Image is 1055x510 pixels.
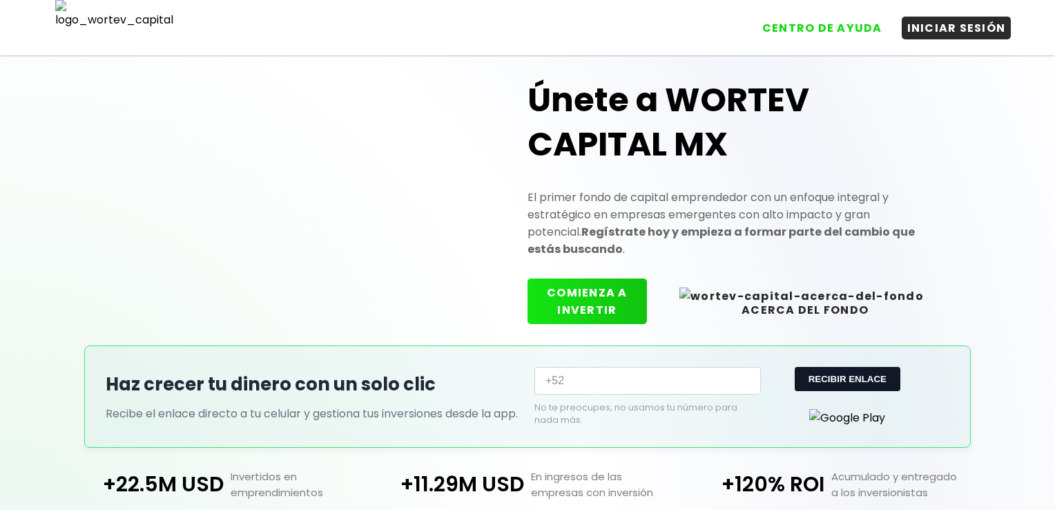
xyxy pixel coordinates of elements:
[527,189,949,258] p: El primer fondo de capital emprendedor con un enfoque integral y estratégico en empresas emergent...
[224,469,378,500] p: Invertidos en emprendimientos
[902,17,1012,39] button: INICIAR SESIÓN
[534,402,739,426] p: No te preocupes, no usamos tu número para nada más.
[377,469,524,500] p: +11.29M USD
[527,78,949,167] h1: Únete a WORTEV CAPITAL MX
[757,17,888,39] button: CENTRO DE AYUDA
[106,371,521,398] h2: Haz crecer tu dinero con un solo clic
[678,469,825,500] p: +120% ROI
[661,278,949,324] button: ACERCA DEL FONDO
[743,6,888,39] a: CENTRO DE AYUDA
[888,6,1012,39] a: INICIAR SESIÓN
[824,469,978,500] p: Acumulado y entregado a los inversionistas
[527,224,915,257] strong: Regístrate hoy y empieza a formar parte del cambio que estás buscando
[527,278,647,324] button: COMIENZA A INVERTIR
[795,367,900,391] button: RECIBIR ENLACE
[106,405,521,422] p: Recibe el enlace directo a tu celular y gestiona tus inversiones desde la app.
[809,409,885,426] img: Google Play
[524,469,678,500] p: En ingresos de las empresas con inversión
[77,469,224,500] p: +22.5M USD
[679,287,924,305] img: wortev-capital-acerca-del-fondo
[527,302,661,318] a: COMIENZA A INVERTIR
